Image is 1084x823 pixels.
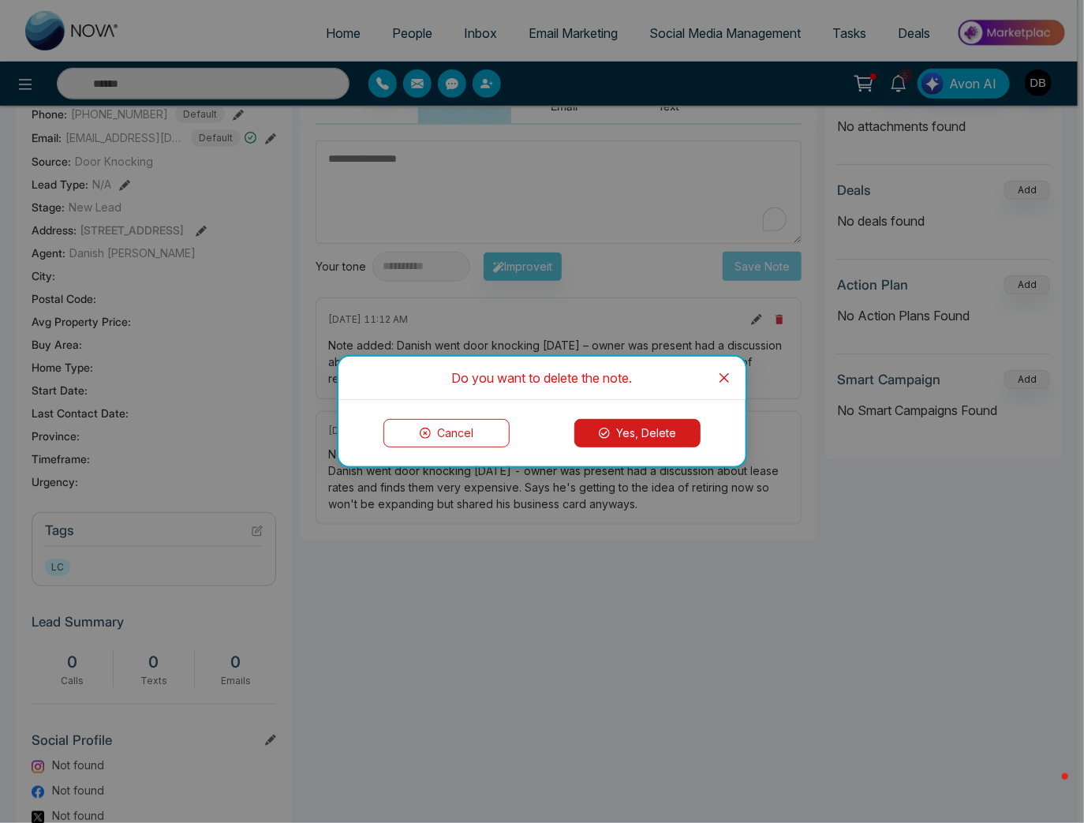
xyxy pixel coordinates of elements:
[718,372,731,384] span: close
[1030,769,1068,807] iframe: Intercom live chat
[383,419,510,447] button: Cancel
[357,369,727,387] div: Do you want to delete the note.
[703,357,746,399] button: Close
[574,419,701,447] button: Yes, Delete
